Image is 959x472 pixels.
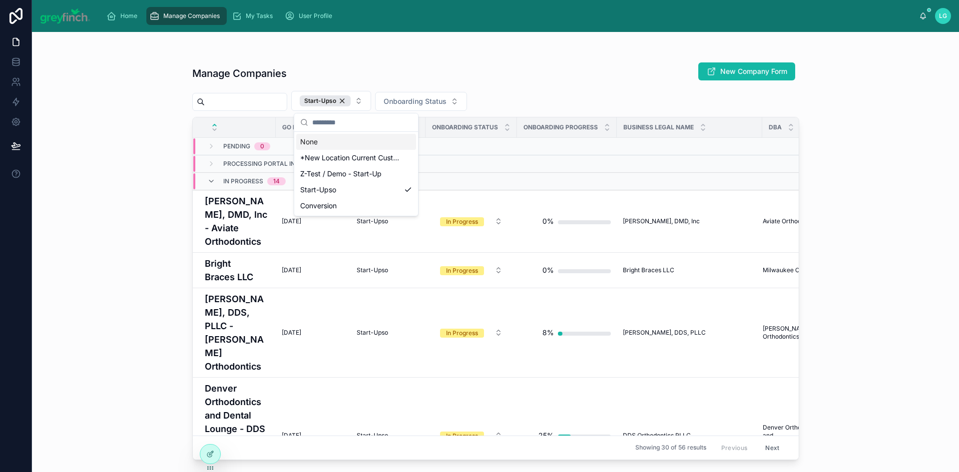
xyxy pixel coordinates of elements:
[375,92,467,111] button: Select Button
[446,266,478,275] div: In Progress
[523,123,598,131] span: Onboarding Progress
[446,217,478,226] div: In Progress
[357,432,420,440] a: Start-Upso
[432,212,511,231] a: Select Button
[769,123,782,131] span: DBA
[523,323,611,343] a: 8%
[357,329,420,337] a: Start-Upso
[291,91,371,111] button: Select Button
[432,123,498,131] span: Onboarding Status
[432,323,511,342] a: Select Button
[763,217,818,225] span: Aviate Orthodontics
[623,432,756,440] a: DDS Orthodontics PLLC
[763,325,833,341] a: [PERSON_NAME] Orthodontics
[542,211,554,231] div: 0%
[523,260,611,280] a: 0%
[282,217,301,225] span: [DATE]
[192,66,287,80] h1: Manage Companies
[300,201,337,211] span: Conversion
[542,260,554,280] div: 0%
[282,266,301,274] span: [DATE]
[357,432,388,440] span: Start-Upso
[357,217,388,225] span: Start-Upso
[763,217,833,225] a: Aviate Orthodontics
[763,424,833,448] a: Denver Orthodontics and [GEOGRAPHIC_DATA]
[623,432,691,440] span: DDS Orthodontics PLLC
[294,132,418,216] div: Suggestions
[446,432,478,441] div: In Progress
[432,261,510,279] button: Select Button
[623,123,694,131] span: Business Legal Name
[282,329,301,337] span: [DATE]
[623,329,756,337] a: [PERSON_NAME], DDS, PLLC
[120,12,137,20] span: Home
[300,169,382,179] span: Z-Test / Demo - Start-Up
[538,426,554,446] div: 25%
[698,62,795,80] button: New Company Form
[223,177,263,185] span: In Progress
[304,97,336,105] span: Start-Upso
[763,266,833,274] a: Milwaukee Orthodontics
[357,329,388,337] span: Start-Upso
[229,7,280,25] a: My Tasks
[432,324,510,342] button: Select Button
[205,292,270,373] a: [PERSON_NAME], DDS, PLLC - [PERSON_NAME] Orthodontics
[299,12,332,20] span: User Profile
[282,432,345,440] a: [DATE]
[758,440,786,456] button: Next
[623,266,756,274] a: Bright Braces LLC
[432,426,511,445] a: Select Button
[163,12,220,20] span: Manage Companies
[300,95,351,106] button: Unselect 8
[623,329,706,337] span: [PERSON_NAME], DDS, PLLC
[300,153,400,163] span: *New Location Current Customer - Start-Up
[623,266,674,274] span: Bright Braces LLC
[296,134,416,150] div: None
[300,185,336,195] span: Start-Upso
[260,142,264,150] div: 0
[446,329,478,338] div: In Progress
[40,8,90,24] img: App logo
[205,257,270,284] a: Bright Braces LLC
[103,7,144,25] a: Home
[282,266,345,274] a: [DATE]
[523,426,611,446] a: 25%
[432,261,511,280] a: Select Button
[223,160,313,168] span: Processing Portal Invites
[523,211,611,231] a: 0%
[357,266,388,274] span: Start-Upso
[623,217,700,225] span: [PERSON_NAME], DMD, Inc
[146,7,227,25] a: Manage Companies
[635,444,706,452] span: Showing 30 of 56 results
[246,12,273,20] span: My Tasks
[282,123,323,131] span: Go Live Date
[384,96,447,106] span: Onboarding Status
[357,217,420,225] a: Start-Upso
[939,12,947,20] span: LG
[763,266,832,274] span: Milwaukee Orthodontics
[98,5,920,27] div: scrollable content
[282,329,345,337] a: [DATE]
[432,427,510,445] button: Select Button
[223,142,250,150] span: Pending
[357,266,420,274] a: Start-Upso
[282,7,339,25] a: User Profile
[623,217,756,225] a: [PERSON_NAME], DMD, Inc
[273,177,280,185] div: 14
[282,217,345,225] a: [DATE]
[542,323,554,343] div: 8%
[282,432,301,440] span: [DATE]
[205,194,270,248] a: [PERSON_NAME], DMD, Inc - Aviate Orthodontics
[720,66,787,76] span: New Company Form
[432,212,510,230] button: Select Button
